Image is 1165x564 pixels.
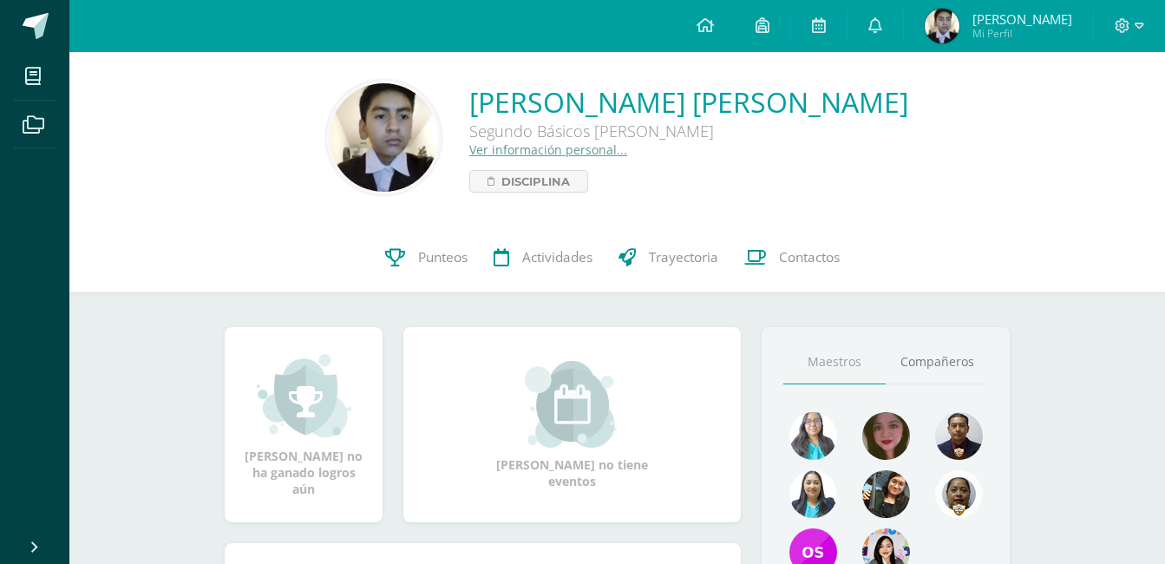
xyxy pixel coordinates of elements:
[862,470,910,518] img: 73802ff053b96be4d416064cb46eb66b.png
[886,340,988,384] a: Compañeros
[522,248,592,266] span: Actividades
[469,83,908,121] a: [PERSON_NAME] [PERSON_NAME]
[972,10,1072,28] span: [PERSON_NAME]
[935,412,983,460] img: 76e40354e9c498dffe855eee51dfc475.png
[789,470,837,518] img: 9fe0fd17307f8b952d7b109f04598178.png
[242,352,365,497] div: [PERSON_NAME] no ha ganado logros aún
[372,223,481,292] a: Punteos
[862,412,910,460] img: 775caf7197dc2b63b976a94a710c5fee.png
[731,223,853,292] a: Contactos
[649,248,718,266] span: Trayectoria
[469,121,908,141] div: Segundo Básicos [PERSON_NAME]
[481,223,605,292] a: Actividades
[935,470,983,518] img: 39d12c75fc7c08c1d8db18f8fb38dc3f.png
[525,361,619,448] img: event_small.png
[486,361,659,489] div: [PERSON_NAME] no tiene eventos
[779,248,840,266] span: Contactos
[469,170,588,193] a: Disciplina
[418,248,468,266] span: Punteos
[330,83,438,192] img: 90aee5a3116f508f5c329c160a9c5cc2.png
[783,340,886,384] a: Maestros
[501,171,570,192] span: Disciplina
[925,9,959,43] img: 9974c6e91c62b05c8765a4ef3ed15a45.png
[469,141,627,158] a: Ver información personal...
[789,412,837,460] img: ce48fdecffa589a24be67930df168508.png
[972,26,1072,41] span: Mi Perfil
[257,352,351,439] img: achievement_small.png
[605,223,731,292] a: Trayectoria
